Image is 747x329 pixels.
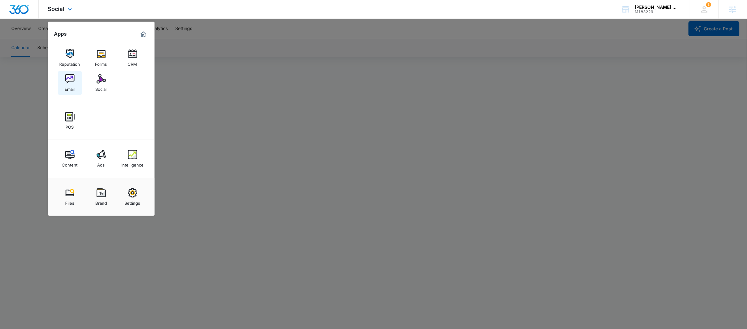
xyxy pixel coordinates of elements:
a: Brand [89,185,113,209]
div: Email [65,84,75,92]
a: Social [89,71,113,95]
a: Forms [89,46,113,70]
div: Content [62,159,78,167]
div: Social [96,84,107,92]
div: Forms [95,59,107,67]
a: Settings [121,185,145,209]
div: notifications count [706,2,711,7]
div: Reputation [60,59,80,67]
h2: Apps [54,31,67,37]
span: 1 [706,2,711,7]
a: Intelligence [121,147,145,171]
span: Social [48,6,65,12]
a: POS [58,109,82,133]
a: Email [58,71,82,95]
a: Content [58,147,82,171]
a: Ads [89,147,113,171]
div: account id [635,10,681,14]
a: Reputation [58,46,82,70]
div: CRM [128,59,137,67]
a: Files [58,185,82,209]
div: Settings [125,198,140,206]
div: Brand [95,198,107,206]
a: Marketing 360® Dashboard [138,29,148,39]
div: POS [66,121,74,130]
div: account name [635,5,681,10]
div: Intelligence [121,159,144,167]
a: CRM [121,46,145,70]
div: Ads [97,159,105,167]
div: Files [65,198,74,206]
